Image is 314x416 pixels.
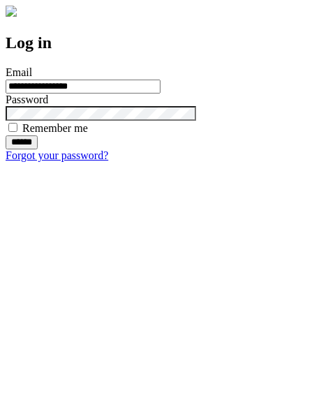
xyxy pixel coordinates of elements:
[6,66,32,78] label: Email
[6,6,17,17] img: logo-4e3dc11c47720685a147b03b5a06dd966a58ff35d612b21f08c02c0306f2b779.png
[6,34,308,52] h2: Log in
[6,149,108,161] a: Forgot your password?
[22,122,88,134] label: Remember me
[6,94,48,105] label: Password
